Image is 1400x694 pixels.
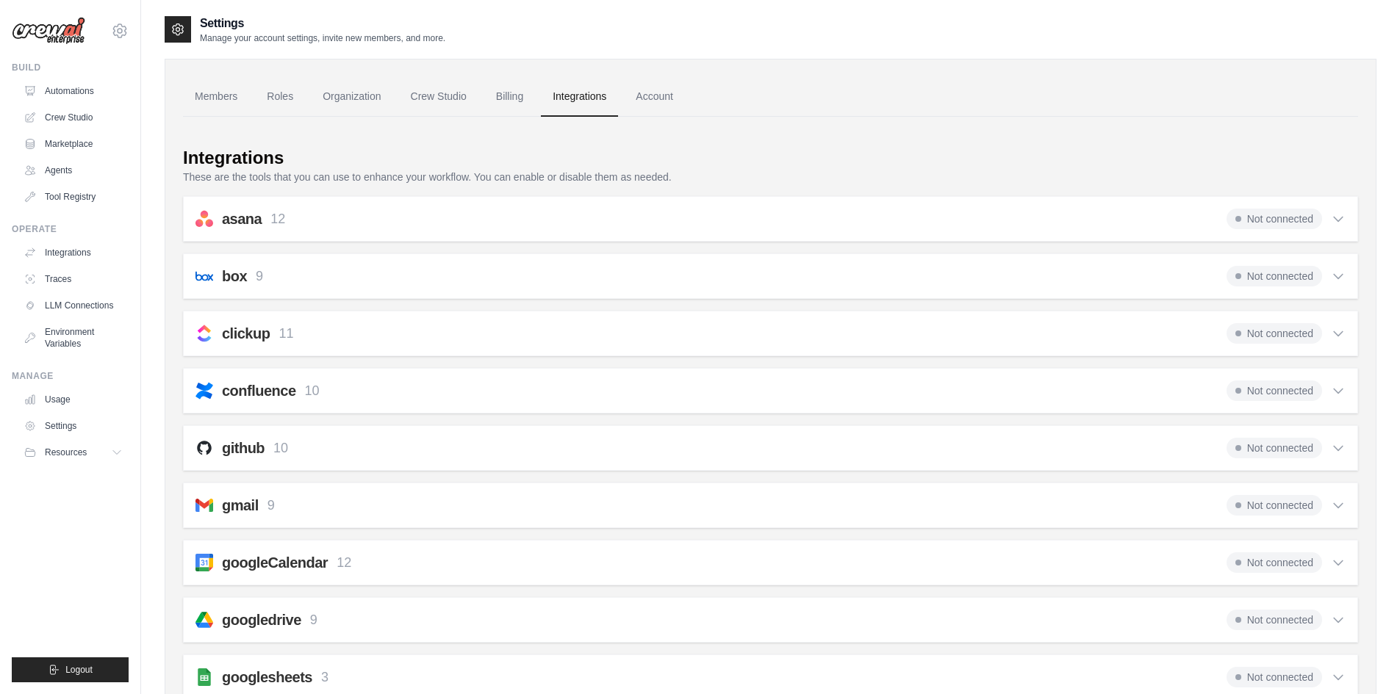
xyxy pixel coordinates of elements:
span: Resources [45,447,87,458]
span: Not connected [1227,667,1322,687]
a: Crew Studio [399,77,478,117]
a: LLM Connections [18,294,129,317]
a: Crew Studio [18,106,129,129]
h2: clickup [222,323,270,344]
h2: gmail [222,495,259,516]
span: Not connected [1227,266,1322,286]
p: 12 [270,209,285,229]
h2: asana [222,209,262,229]
button: Resources [18,441,129,464]
div: Integrations [183,146,284,170]
img: googledrive.svg [195,611,213,629]
a: Automations [18,79,129,103]
span: Not connected [1227,495,1322,516]
span: Not connected [1227,209,1322,229]
h2: github [222,438,265,458]
a: Traces [18,267,129,291]
p: 11 [279,324,293,344]
h2: googlesheets [222,667,312,687]
span: Not connected [1227,552,1322,573]
img: box.svg [195,267,213,285]
p: 3 [321,668,329,687]
img: gmail.svg [195,496,213,514]
h2: Settings [200,15,445,32]
a: Agents [18,159,129,182]
a: Account [624,77,685,117]
img: googlesheets.svg [195,668,213,686]
span: Not connected [1227,380,1322,401]
h2: googleCalendar [222,552,328,573]
p: 10 [305,381,320,401]
a: Settings [18,414,129,438]
p: Manage your account settings, invite new members, and more. [200,32,445,44]
img: confluence.svg [195,382,213,400]
p: 12 [337,553,351,573]
span: Logout [65,664,93,676]
a: Integrations [18,241,129,264]
img: googleCalendar.svg [195,554,213,571]
a: Usage [18,388,129,411]
a: Tool Registry [18,185,129,209]
div: Manage [12,370,129,382]
div: Build [12,62,129,73]
p: These are the tools that you can use to enhance your workflow. You can enable or disable them as ... [183,170,1358,184]
div: Operate [12,223,129,235]
a: Billing [484,77,535,117]
button: Logout [12,657,129,682]
a: Environment Variables [18,320,129,355]
p: 9 [310,610,317,630]
span: Not connected [1227,610,1322,630]
h2: box [222,266,247,286]
a: Marketplace [18,132,129,156]
span: Not connected [1227,438,1322,458]
p: 10 [273,438,288,458]
a: Integrations [541,77,618,117]
a: Members [183,77,249,117]
a: Organization [311,77,392,117]
img: clickup.svg [195,325,213,342]
h2: confluence [222,380,296,401]
p: 9 [268,496,275,516]
h2: googledrive [222,610,301,630]
a: Roles [255,77,305,117]
img: github.svg [195,439,213,457]
p: 9 [256,267,263,286]
img: Logo [12,17,85,45]
span: Not connected [1227,323,1322,344]
img: asana.svg [195,210,213,228]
